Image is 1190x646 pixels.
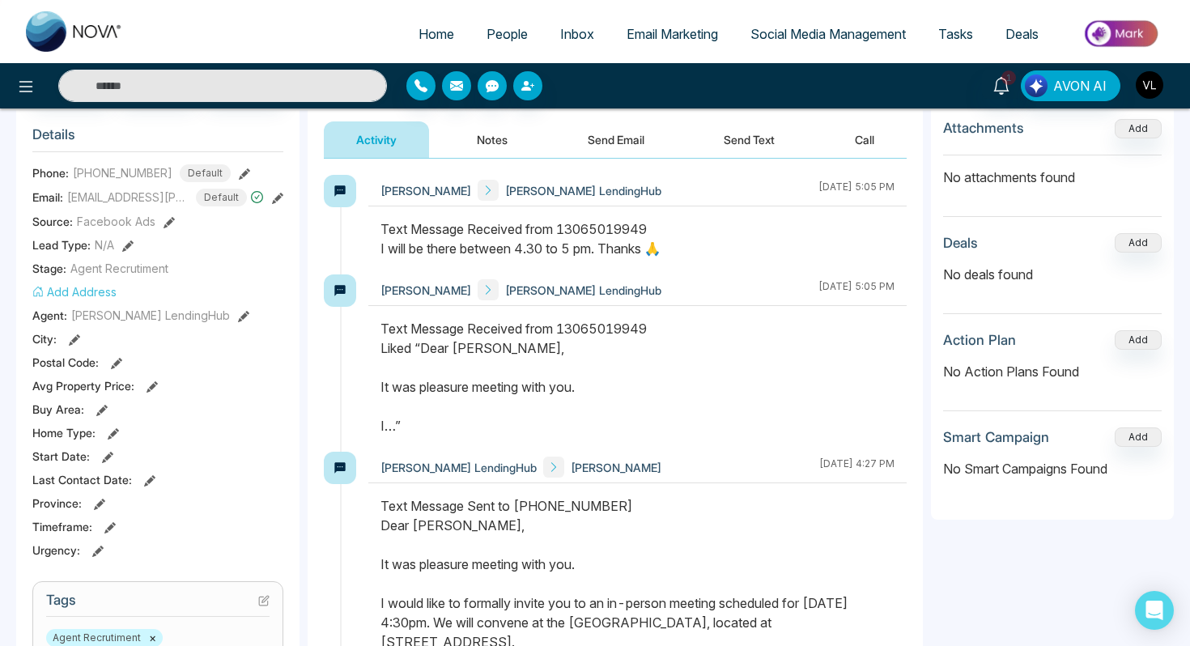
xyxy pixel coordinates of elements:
button: Send Text [691,121,807,158]
span: City : [32,330,57,347]
span: [PERSON_NAME] LendingHub [505,182,661,199]
span: Buy Area : [32,401,84,418]
span: Stage: [32,260,66,277]
span: Inbox [560,26,594,42]
h3: Details [32,126,283,151]
p: No attachments found [943,155,1162,187]
span: Agent Recrutiment [70,260,168,277]
span: [PERSON_NAME] LendingHub [505,282,661,299]
span: [PERSON_NAME] [380,282,471,299]
span: Email: [32,189,63,206]
span: Phone: [32,164,69,181]
p: No Action Plans Found [943,362,1162,381]
p: No deals found [943,265,1162,284]
span: Urgency : [32,542,80,559]
span: Default [196,189,247,206]
button: AVON AI [1021,70,1120,101]
span: Avg Property Price : [32,377,134,394]
h3: Attachments [943,120,1024,136]
a: Deals [989,19,1055,49]
a: Social Media Management [734,19,922,49]
span: Agent: [32,307,67,324]
span: Tasks [938,26,973,42]
span: Home [419,26,454,42]
div: [DATE] 4:27 PM [819,457,895,478]
button: Activity [324,121,429,158]
a: Home [402,19,470,49]
span: People [487,26,528,42]
a: Inbox [544,19,610,49]
span: Facebook Ads [77,213,155,230]
span: [PERSON_NAME] [571,459,661,476]
span: [PERSON_NAME] [380,182,471,199]
span: [EMAIL_ADDRESS][PERSON_NAME][DOMAIN_NAME] [67,189,189,206]
span: Source: [32,213,73,230]
span: [PERSON_NAME] LendingHub [71,307,230,324]
span: Start Date : [32,448,90,465]
span: Lead Type: [32,236,91,253]
button: Notes [444,121,540,158]
img: User Avatar [1136,71,1163,99]
a: 1 [982,70,1021,99]
span: N/A [95,236,114,253]
span: Deals [1005,26,1039,42]
div: [DATE] 5:05 PM [818,279,895,300]
button: Send Email [555,121,677,158]
button: Add [1115,330,1162,350]
span: Province : [32,495,82,512]
a: Tasks [922,19,989,49]
button: × [149,631,156,645]
h3: Deals [943,235,978,251]
div: Open Intercom Messenger [1135,591,1174,630]
span: Social Media Management [750,26,906,42]
span: Postal Code : [32,354,99,371]
span: Last Contact Date : [32,471,132,488]
span: Email Marketing [627,26,718,42]
a: People [470,19,544,49]
span: AVON AI [1053,76,1107,96]
img: Nova CRM Logo [26,11,123,52]
span: Default [180,164,231,182]
h3: Smart Campaign [943,429,1049,445]
button: Add [1115,119,1162,138]
button: Add [1115,427,1162,447]
button: Add [1115,233,1162,253]
span: [PERSON_NAME] LendingHub [380,459,537,476]
span: Add [1115,121,1162,134]
span: Timeframe : [32,518,92,535]
h3: Tags [46,592,270,617]
a: Email Marketing [610,19,734,49]
h3: Action Plan [943,332,1016,348]
p: No Smart Campaigns Found [943,459,1162,478]
span: Home Type : [32,424,96,441]
span: 1 [1001,70,1016,85]
img: Market-place.gif [1063,15,1180,52]
button: Call [822,121,907,158]
div: [DATE] 5:05 PM [818,180,895,201]
button: Add Address [32,283,117,300]
img: Lead Flow [1025,74,1048,97]
span: [PHONE_NUMBER] [73,164,172,181]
